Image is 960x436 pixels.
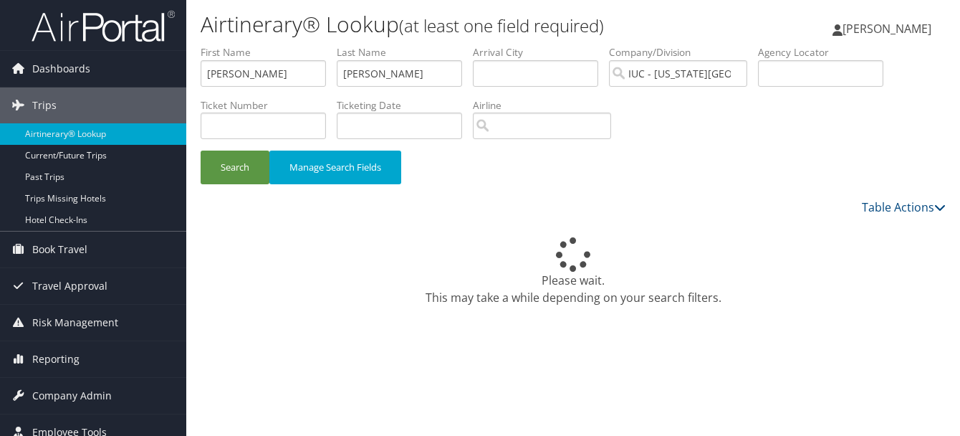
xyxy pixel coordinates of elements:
[862,199,946,215] a: Table Actions
[201,237,946,306] div: Please wait. This may take a while depending on your search filters.
[269,151,401,184] button: Manage Search Fields
[201,151,269,184] button: Search
[473,98,622,113] label: Airline
[32,51,90,87] span: Dashboards
[201,98,337,113] label: Ticket Number
[32,341,80,377] span: Reporting
[399,14,604,37] small: (at least one field required)
[32,305,118,341] span: Risk Management
[337,45,473,60] label: Last Name
[609,45,758,60] label: Company/Division
[832,7,946,50] a: [PERSON_NAME]
[32,232,87,267] span: Book Travel
[32,378,112,414] span: Company Admin
[843,21,931,37] span: [PERSON_NAME]
[201,9,697,39] h1: Airtinerary® Lookup
[473,45,609,60] label: Arrival City
[201,45,337,60] label: First Name
[32,87,57,123] span: Trips
[32,268,107,304] span: Travel Approval
[758,45,894,60] label: Agency Locator
[337,98,473,113] label: Ticketing Date
[32,9,175,43] img: airportal-logo.png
